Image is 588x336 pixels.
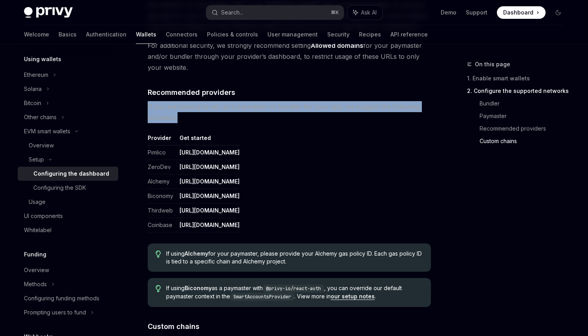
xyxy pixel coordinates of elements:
[180,149,240,156] a: [URL][DOMAIN_NAME]
[24,25,49,44] a: Welcome
[221,8,243,17] div: Search...
[166,250,423,265] span: If using for your paymaster, please provide your Alchemy gas policy ID. Each gas policy ID is tie...
[18,138,118,153] a: Overview
[24,211,63,221] div: UI components
[33,183,86,193] div: Configuring the SDK
[361,9,377,16] span: Ask AI
[24,7,73,18] img: dark logo
[18,291,118,305] a: Configuring funding methods
[24,127,70,136] div: EVM smart wallets
[467,72,571,85] a: 1. Enable smart wallets
[33,169,109,178] div: Configuring the dashboard
[24,225,51,235] div: Whitelabel
[327,25,350,44] a: Security
[267,25,318,44] a: User management
[263,285,324,292] code: @privy-io/react-auth
[497,6,546,19] a: Dashboard
[136,25,156,44] a: Wallets
[552,6,564,19] button: Toggle dark mode
[24,70,48,80] div: Ethereum
[166,25,198,44] a: Connectors
[148,174,176,189] td: Alchemy
[180,222,240,229] a: [URL][DOMAIN_NAME]
[480,122,571,135] a: Recommended providers
[331,9,339,16] span: ⌘ K
[18,209,118,223] a: UI components
[18,195,118,209] a: Usage
[148,218,176,232] td: Coinbase
[156,285,161,292] svg: Tip
[24,280,47,289] div: Methods
[466,9,487,16] a: Support
[24,265,49,275] div: Overview
[148,40,431,73] span: For additional security, we strongly recommend setting for your paymaster and/or bundler through ...
[24,250,46,259] h5: Funding
[148,160,176,174] td: ZeroDev
[311,42,363,49] strong: Allowed domains
[24,84,42,94] div: Solana
[206,5,344,20] button: Search...⌘K
[467,85,571,97] a: 2. Configure the supported networks
[176,134,240,145] th: Get started
[29,155,44,164] div: Setup
[156,251,161,258] svg: Tip
[24,54,61,64] h5: Using wallets
[29,197,46,207] div: Usage
[166,284,423,301] span: If using as a paymaster with , you can override our default paymaster context in the . View more ...
[148,101,431,123] span: If you are looking to set up a paymaster or bundler for your app, we suggest the following provid...
[18,167,118,181] a: Configuring the dashboard
[148,321,200,332] span: Custom chains
[480,97,571,110] a: Bundler
[331,293,375,300] a: our setup notes
[475,60,510,69] span: On this page
[59,25,77,44] a: Basics
[185,285,212,291] strong: Biconomy
[480,135,571,147] a: Custom chains
[503,9,533,16] span: Dashboard
[348,5,382,20] button: Ask AI
[390,25,428,44] a: API reference
[180,193,240,200] a: [URL][DOMAIN_NAME]
[441,9,456,16] a: Demo
[18,263,118,277] a: Overview
[180,207,240,214] a: [URL][DOMAIN_NAME]
[148,87,235,98] span: Recommended providers
[24,113,57,122] div: Other chains
[148,189,176,203] td: Biconomy
[185,250,208,257] strong: Alchemy
[480,110,571,122] a: Paymaster
[230,293,294,301] code: SmartAccountsProvider
[148,134,176,145] th: Provider
[24,308,86,317] div: Prompting users to fund
[148,203,176,218] td: Thirdweb
[180,163,240,171] a: [URL][DOMAIN_NAME]
[86,25,126,44] a: Authentication
[24,294,99,303] div: Configuring funding methods
[24,98,41,108] div: Bitcoin
[18,223,118,237] a: Whitelabel
[359,25,381,44] a: Recipes
[29,141,54,150] div: Overview
[148,145,176,160] td: Pimlico
[180,178,240,185] a: [URL][DOMAIN_NAME]
[207,25,258,44] a: Policies & controls
[18,181,118,195] a: Configuring the SDK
